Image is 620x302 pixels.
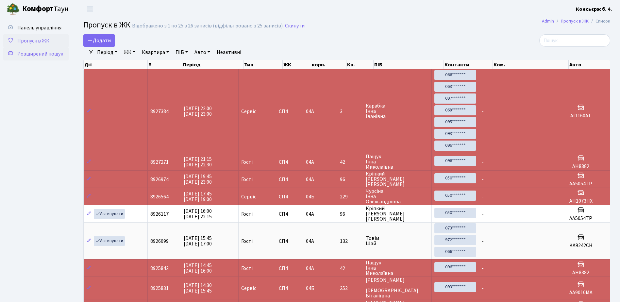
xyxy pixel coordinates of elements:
a: Розширений пошук [3,47,69,60]
button: Переключити навігацію [82,4,98,14]
span: 8926564 [150,193,169,200]
a: Панель управління [3,21,69,34]
th: Ком. [493,60,569,69]
span: СП4 [279,286,300,291]
th: Кв. [346,60,373,69]
th: ПІБ [374,60,444,69]
a: ЖК [121,47,138,58]
h5: АН8382 [555,270,607,276]
span: 42 [340,266,360,271]
th: корп. [311,60,346,69]
b: Консьєрж б. 4. [576,6,612,13]
span: Кріпкий [PERSON_NAME] [PERSON_NAME] [366,206,429,222]
span: 04А [306,176,314,183]
span: 04А [306,108,314,115]
span: Карабка Інна Іванівна [366,103,429,119]
span: 8926117 [150,210,169,218]
div: Відображено з 1 по 25 з 26 записів (відфільтровано з 25 записів). [132,23,284,29]
span: Пропуск в ЖК [17,37,49,44]
h5: АА5054ТР [555,181,607,187]
span: СП4 [279,211,300,217]
span: Гості [241,177,253,182]
span: 04А [306,210,314,218]
span: СП4 [279,266,300,271]
nav: breadcrumb [532,14,620,28]
span: 8925842 [150,265,169,272]
a: Неактивні [214,47,244,58]
h5: АА5054ТР [555,215,607,222]
span: - [482,108,484,115]
th: Період [182,60,243,69]
a: Квартира [139,47,172,58]
span: 132 [340,239,360,244]
span: 8926099 [150,238,169,245]
span: [DATE] 14:30 [DATE] 15:45 [184,282,212,294]
span: Панель управління [17,24,61,31]
li: Список [589,18,610,25]
span: Пропуск в ЖК [83,19,130,31]
h5: АН1073НХ [555,198,607,204]
span: 229 [340,194,360,199]
span: Сервіс [241,194,256,199]
span: Гості [241,159,253,165]
a: Період [94,47,120,58]
span: 42 [340,159,360,165]
span: Пащук Інна Миколаївна [366,260,429,276]
span: Сервіс [241,109,256,114]
span: 04Б [306,193,314,200]
h5: АІ1160АТ [555,113,607,119]
a: Активувати [94,209,125,219]
h5: АН8382 [555,163,607,170]
a: Скинути [285,23,305,29]
span: СП4 [279,109,300,114]
span: Розширений пошук [17,50,63,58]
th: Авто [569,60,610,69]
span: [DATE] 16:00 [DATE] 22:15 [184,208,212,220]
span: 04А [306,265,314,272]
span: 252 [340,286,360,291]
span: 8925831 [150,285,169,292]
th: # [148,60,182,69]
span: 04Б [306,285,314,292]
a: Пропуск в ЖК [561,18,589,25]
span: 04А [306,238,314,245]
span: 96 [340,177,360,182]
a: Admin [542,18,554,25]
span: [DATE] 15:45 [DATE] 17:00 [184,235,212,247]
span: - [482,285,484,292]
th: Тип [243,60,283,69]
span: 3 [340,109,360,114]
span: - [482,193,484,200]
span: - [482,176,484,183]
span: [DATE] 22:00 [DATE] 23:00 [184,105,212,118]
span: - [482,159,484,166]
span: Гості [241,266,253,271]
span: Чурсіна Інна Олександрівна [366,189,429,204]
th: Контакти [444,60,493,69]
span: 8927271 [150,159,169,166]
span: 04А [306,159,314,166]
a: Консьєрж б. 4. [576,5,612,13]
th: ЖК [283,60,311,69]
input: Пошук... [539,34,610,47]
a: Авто [192,47,213,58]
a: ПІБ [173,47,191,58]
a: Пропуск в ЖК [3,34,69,47]
span: Гості [241,239,253,244]
span: СП4 [279,177,300,182]
span: 8927384 [150,108,169,115]
span: - [482,265,484,272]
span: [DATE] 17:45 [DATE] 19:00 [184,190,212,203]
span: СП4 [279,239,300,244]
a: Активувати [94,236,125,246]
span: [DATE] 14:45 [DATE] 16:00 [184,262,212,275]
span: Сервіс [241,286,256,291]
span: Товім Шай [366,236,429,246]
span: [PERSON_NAME] [DEMOGRAPHIC_DATA] Віталіївна [366,277,429,298]
span: 96 [340,211,360,217]
th: Дії [84,60,148,69]
span: Додати [88,37,111,44]
h5: KA9242CH [555,243,607,249]
span: Гості [241,211,253,217]
span: [DATE] 21:15 [DATE] 22:30 [184,156,212,168]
